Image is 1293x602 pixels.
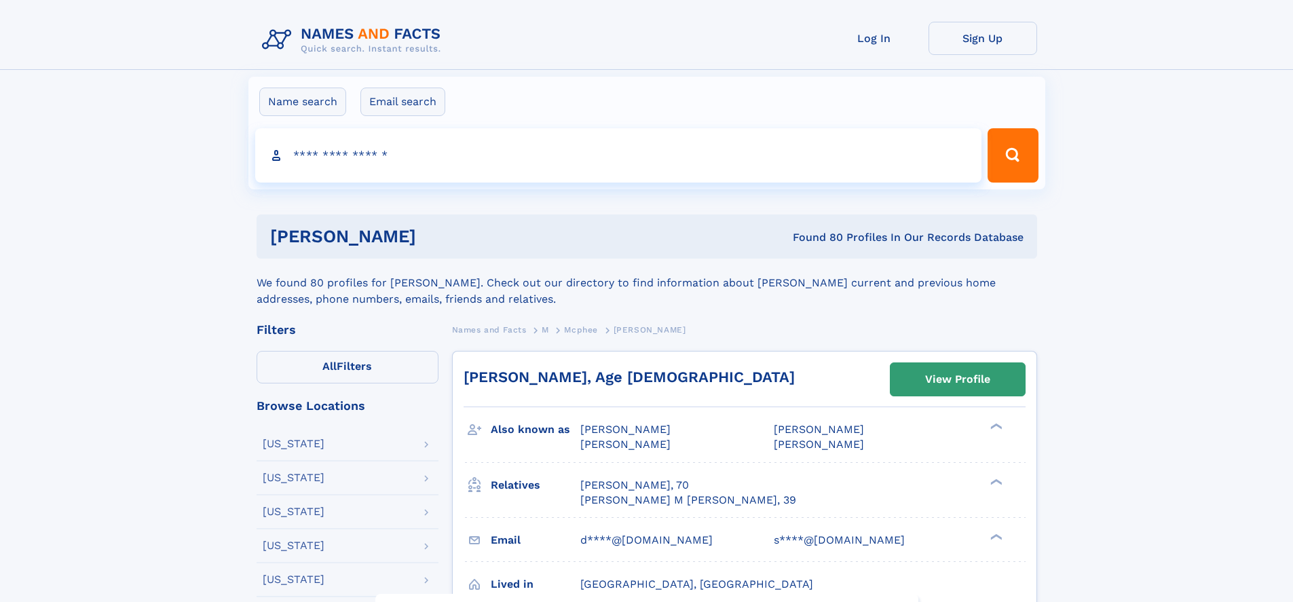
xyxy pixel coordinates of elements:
a: Mcphee [564,321,598,338]
div: [US_STATE] [263,574,324,585]
a: Log In [820,22,929,55]
div: Browse Locations [257,400,438,412]
div: ❯ [987,422,1003,431]
span: [PERSON_NAME] [614,325,686,335]
h3: Email [491,529,580,552]
span: [PERSON_NAME] [774,423,864,436]
label: Email search [360,88,445,116]
h3: Lived in [491,573,580,596]
div: [US_STATE] [263,472,324,483]
input: search input [255,128,982,183]
h3: Relatives [491,474,580,497]
div: ❯ [987,532,1003,541]
button: Search Button [988,128,1038,183]
div: We found 80 profiles for [PERSON_NAME]. Check out our directory to find information about [PERSON... [257,259,1037,307]
div: Filters [257,324,438,336]
div: [US_STATE] [263,506,324,517]
div: [US_STATE] [263,438,324,449]
span: [GEOGRAPHIC_DATA], [GEOGRAPHIC_DATA] [580,578,813,590]
a: Sign Up [929,22,1037,55]
div: View Profile [925,364,990,395]
h1: [PERSON_NAME] [270,228,605,245]
a: [PERSON_NAME] M [PERSON_NAME], 39 [580,493,796,508]
span: [PERSON_NAME] [580,423,671,436]
a: [PERSON_NAME], Age [DEMOGRAPHIC_DATA] [464,369,795,385]
img: Logo Names and Facts [257,22,452,58]
h3: Also known as [491,418,580,441]
span: Mcphee [564,325,598,335]
a: View Profile [891,363,1025,396]
span: M [542,325,549,335]
span: [PERSON_NAME] [774,438,864,451]
label: Name search [259,88,346,116]
a: M [542,321,549,338]
div: [US_STATE] [263,540,324,551]
span: [PERSON_NAME] [580,438,671,451]
a: [PERSON_NAME], 70 [580,478,689,493]
span: All [322,360,337,373]
div: ❯ [987,477,1003,486]
label: Filters [257,351,438,383]
div: Found 80 Profiles In Our Records Database [604,230,1024,245]
a: Names and Facts [452,321,527,338]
